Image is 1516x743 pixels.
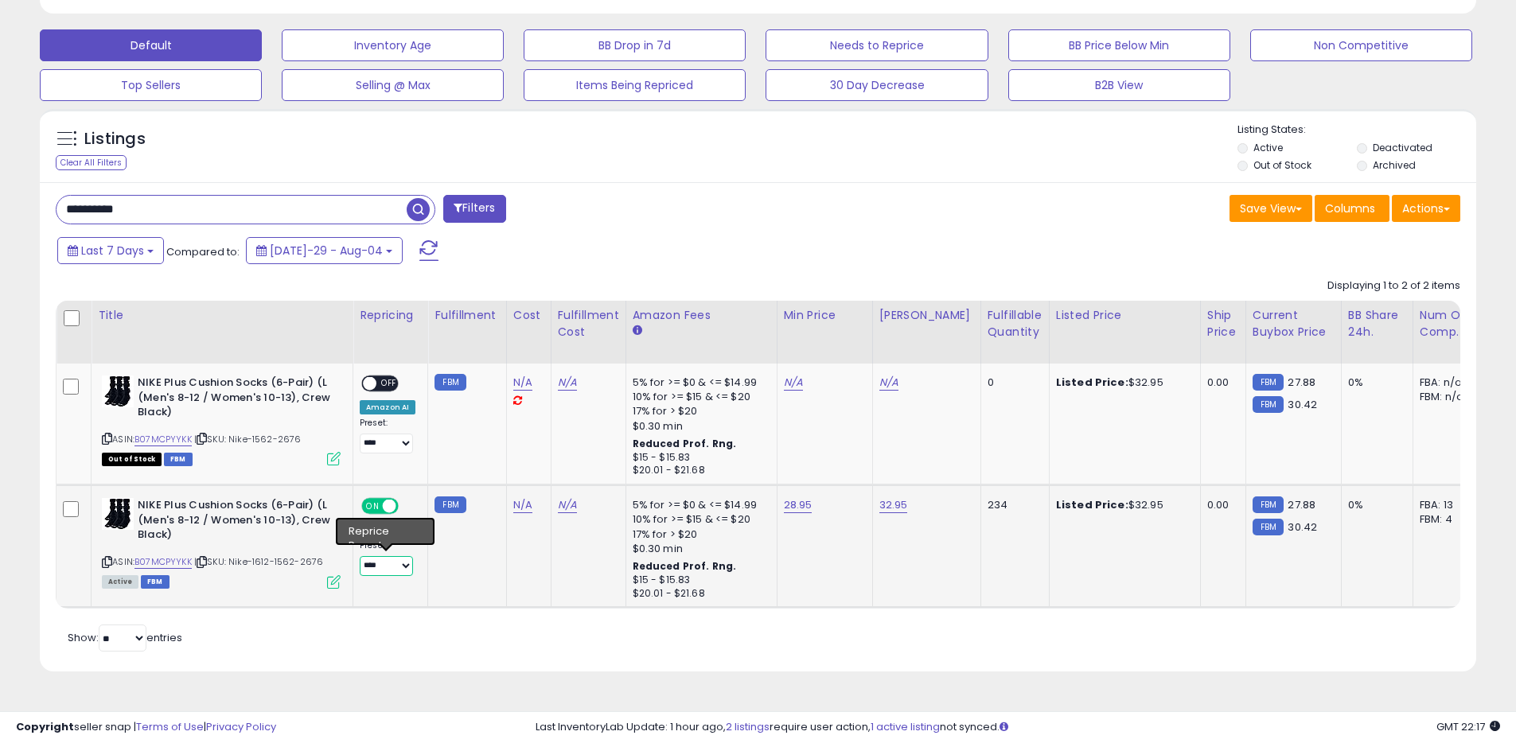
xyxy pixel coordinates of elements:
[435,496,466,513] small: FBM
[633,390,765,404] div: 10% for >= $15 & <= $20
[282,29,504,61] button: Inventory Age
[164,453,193,466] span: FBM
[360,307,421,324] div: Repricing
[1325,200,1375,216] span: Columns
[1288,375,1315,390] span: 27.88
[136,719,204,734] a: Terms of Use
[360,523,415,537] div: Amazon AI
[1056,375,1188,390] div: $32.95
[138,375,331,424] b: NIKE Plus Cushion Socks (6-Pair) (L (Men's 8-12 / Women's 10-13), Crew Black)
[360,418,415,453] div: Preset:
[1230,195,1312,222] button: Save View
[1253,496,1284,513] small: FBM
[784,375,803,391] a: N/A
[633,464,765,477] div: $20.01 - $21.68
[1373,158,1416,172] label: Archived
[166,244,240,259] span: Compared to:
[633,498,765,512] div: 5% for >= $0 & <= $14.99
[1436,719,1500,734] span: 2025-08-12 22:17 GMT
[81,243,144,259] span: Last 7 Days
[633,574,765,587] div: $15 - $15.83
[1056,375,1128,390] b: Listed Price:
[194,433,302,445] span: | SKU: Nike-1562-2676
[1348,375,1401,390] div: 0%
[270,243,383,259] span: [DATE]-29 - Aug-04
[988,498,1037,512] div: 234
[633,324,642,338] small: Amazon Fees.
[536,720,1500,735] div: Last InventoryLab Update: 1 hour ago, require user action, not synced.
[134,433,192,446] a: B07MCPYYKK
[633,542,765,556] div: $0.30 min
[1008,69,1230,101] button: B2B View
[98,307,346,324] div: Title
[57,237,164,264] button: Last 7 Days
[363,500,383,513] span: ON
[524,29,746,61] button: BB Drop in 7d
[1008,29,1230,61] button: BB Price Below Min
[633,527,765,542] div: 17% for > $20
[246,237,403,264] button: [DATE]-29 - Aug-04
[1207,498,1233,512] div: 0.00
[443,195,505,223] button: Filters
[1253,519,1284,535] small: FBM
[102,498,341,586] div: ASIN:
[633,419,765,434] div: $0.30 min
[435,374,466,391] small: FBM
[102,498,134,530] img: 41ZWDjEMu-L._SL40_.jpg
[784,307,866,324] div: Min Price
[988,375,1037,390] div: 0
[1373,141,1432,154] label: Deactivated
[1392,195,1460,222] button: Actions
[1056,497,1128,512] b: Listed Price:
[524,69,746,101] button: Items Being Repriced
[871,719,940,734] a: 1 active listing
[1207,307,1239,340] div: Ship Price
[1253,374,1284,391] small: FBM
[435,307,499,324] div: Fulfillment
[102,375,134,407] img: 41ZWDjEMu-L._SL40_.jpg
[102,575,138,589] span: All listings currently available for purchase on Amazon
[282,69,504,101] button: Selling @ Max
[879,307,974,324] div: [PERSON_NAME]
[513,375,532,391] a: N/A
[558,497,577,513] a: N/A
[558,375,577,391] a: N/A
[513,497,532,513] a: N/A
[1288,397,1317,412] span: 30.42
[633,587,765,601] div: $20.01 - $21.68
[766,69,988,101] button: 30 Day Decrease
[633,512,765,527] div: 10% for >= $15 & <= $20
[68,630,182,645] span: Show: entries
[1420,390,1472,404] div: FBM: n/a
[84,128,146,150] h5: Listings
[633,375,765,390] div: 5% for >= $0 & <= $14.99
[1327,278,1460,294] div: Displaying 1 to 2 of 2 items
[16,720,276,735] div: seller snap | |
[194,555,323,568] span: | SKU: Nike-1612-1562-2676
[1237,123,1476,138] p: Listing States:
[102,453,162,466] span: All listings that are currently out of stock and unavailable for purchase on Amazon
[360,400,415,414] div: Amazon AI
[513,307,544,324] div: Cost
[138,498,331,547] b: NIKE Plus Cushion Socks (6-Pair) (L (Men's 8-12 / Women's 10-13), Crew Black)
[141,575,170,589] span: FBM
[1420,375,1472,390] div: FBA: n/a
[726,719,770,734] a: 2 listings
[988,307,1042,340] div: Fulfillable Quantity
[134,555,192,569] a: B07MCPYYKK
[784,497,813,513] a: 28.95
[1420,498,1472,512] div: FBA: 13
[558,307,619,340] div: Fulfillment Cost
[1253,307,1335,340] div: Current Buybox Price
[40,29,262,61] button: Default
[1420,512,1472,527] div: FBM: 4
[1056,307,1194,324] div: Listed Price
[1253,141,1283,154] label: Active
[633,307,770,324] div: Amazon Fees
[206,719,276,734] a: Privacy Policy
[102,375,341,464] div: ASIN:
[1253,396,1284,413] small: FBM
[633,437,737,450] b: Reduced Prof. Rng.
[360,540,415,576] div: Preset:
[376,377,402,391] span: OFF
